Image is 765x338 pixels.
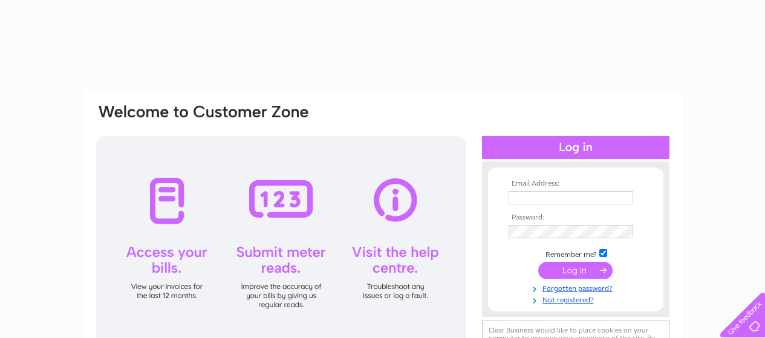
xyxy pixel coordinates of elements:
[506,213,646,222] th: Password:
[506,180,646,188] th: Email Address:
[509,293,646,305] a: Not registered?
[538,262,613,279] input: Submit
[509,282,646,293] a: Forgotten password?
[506,247,646,259] td: Remember me?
